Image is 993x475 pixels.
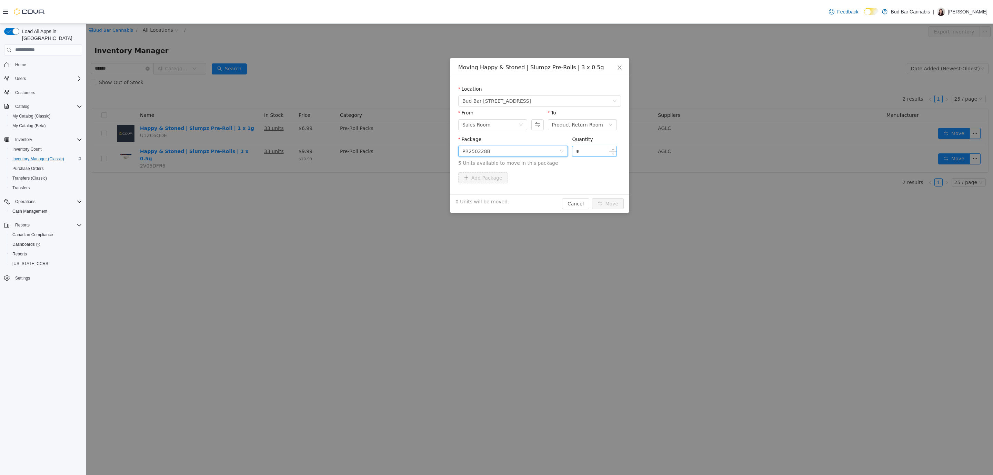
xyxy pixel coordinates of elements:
button: Transfers [7,183,85,193]
a: Feedback [826,5,861,19]
label: Package [372,113,395,118]
span: Inventory Count [12,146,42,152]
p: [PERSON_NAME] [948,8,987,16]
span: My Catalog (Beta) [10,122,82,130]
div: Sales Room [376,96,404,106]
button: icon: plusAdd Package [372,149,422,160]
span: [US_STATE] CCRS [12,261,48,266]
span: 0 Units will be moved. [369,174,423,182]
button: Catalog [12,102,32,111]
button: Close [524,34,543,54]
span: Inventory Count [10,145,82,153]
a: Inventory Manager (Classic) [10,155,67,163]
button: Reports [7,249,85,259]
i: icon: down [433,99,437,104]
span: Operations [15,199,36,204]
button: Inventory [12,135,35,144]
span: 5 Units available to move in this package [372,136,535,143]
span: Reports [15,222,30,228]
button: Cash Management [7,206,85,216]
button: Inventory Count [7,144,85,154]
span: Purchase Orders [10,164,82,173]
i: icon: down [473,125,478,130]
span: Customers [15,90,35,95]
a: [US_STATE] CCRS [10,260,51,268]
p: Bud Bar Cannabis [891,8,930,16]
a: Home [12,61,29,69]
p: | [933,8,934,16]
button: Transfers (Classic) [7,173,85,183]
div: PR250228B [376,122,404,133]
button: Customers [1,88,85,98]
a: Dashboards [7,240,85,249]
label: To [462,86,470,92]
span: Inventory Manager (Classic) [10,155,82,163]
nav: Complex example [4,57,82,301]
i: icon: up [525,124,528,127]
a: Transfers [10,184,32,192]
span: Decrease Value [523,128,530,133]
i: icon: down [526,75,531,80]
span: Cash Management [10,207,82,215]
span: Bud Bar 14 ST NW [376,72,445,82]
span: Users [12,74,82,83]
button: Purchase Orders [7,164,85,173]
span: Inventory [12,135,82,144]
button: My Catalog (Classic) [7,111,85,121]
a: Settings [12,274,33,282]
span: Settings [15,275,30,281]
button: Home [1,60,85,70]
span: Feedback [837,8,858,15]
button: Reports [12,221,32,229]
span: Canadian Compliance [12,232,53,238]
div: Product Return Room [466,96,517,106]
span: Inventory Manager (Classic) [12,156,64,162]
span: Load All Apps in [GEOGRAPHIC_DATA] [19,28,82,42]
label: Quantity [486,113,507,118]
i: icon: close [531,41,536,47]
span: Transfers [10,184,82,192]
span: Users [15,76,26,81]
input: Quantity [486,122,530,133]
a: My Catalog (Classic) [10,112,53,120]
span: Reports [12,221,82,229]
div: Ashley M [937,8,945,16]
span: Increase Value [523,122,530,128]
span: Catalog [12,102,82,111]
span: Settings [12,273,82,282]
a: Transfers (Classic) [10,174,50,182]
img: Cova [14,8,45,15]
input: Dark Mode [864,8,879,15]
button: Swap [445,95,457,107]
span: My Catalog (Classic) [12,113,51,119]
span: My Catalog (Classic) [10,112,82,120]
span: Canadian Compliance [10,231,82,239]
i: icon: down [522,99,526,104]
button: icon: swapMove [506,174,538,185]
button: Inventory Manager (Classic) [7,154,85,164]
a: Reports [10,250,30,258]
span: Reports [10,250,82,258]
a: Canadian Compliance [10,231,56,239]
a: Inventory Count [10,145,44,153]
a: My Catalog (Beta) [10,122,49,130]
span: Home [12,60,82,69]
i: icon: down [525,129,528,132]
span: Dashboards [12,242,40,247]
a: Cash Management [10,207,50,215]
button: Users [12,74,29,83]
button: Settings [1,273,85,283]
span: My Catalog (Beta) [12,123,46,129]
button: Operations [12,198,38,206]
button: [US_STATE] CCRS [7,259,85,269]
span: Transfers (Classic) [10,174,82,182]
label: From [372,86,387,92]
button: Cancel [476,174,503,185]
span: Purchase Orders [12,166,44,171]
button: My Catalog (Beta) [7,121,85,131]
a: Dashboards [10,240,43,249]
button: Canadian Compliance [7,230,85,240]
a: Customers [12,89,38,97]
span: Washington CCRS [10,260,82,268]
div: Moving Happy & Stoned | Slumpz Pre-Rolls | 3 x 0.5g [372,40,535,48]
